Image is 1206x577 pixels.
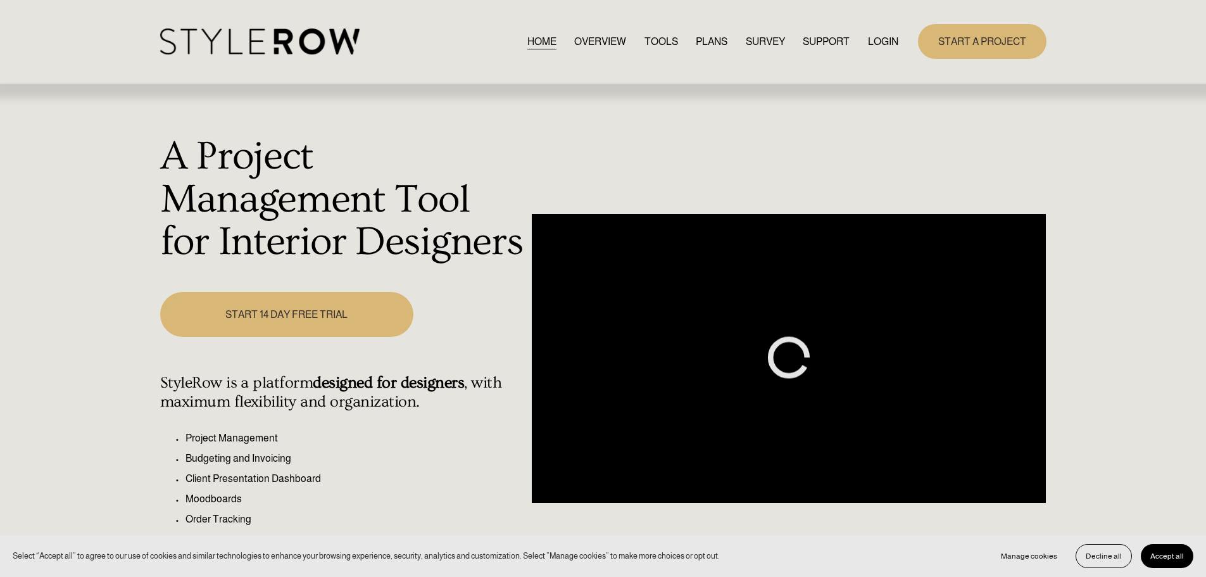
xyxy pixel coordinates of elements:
[991,544,1067,568] button: Manage cookies
[644,33,678,50] a: TOOLS
[160,292,413,337] a: START 14 DAY FREE TRIAL
[160,29,360,54] img: StyleRow
[803,33,850,50] a: folder dropdown
[13,550,720,562] p: Select “Accept all” to agree to our use of cookies and similar technologies to enhance your brows...
[918,24,1046,59] a: START A PROJECT
[185,431,525,446] p: Project Management
[1001,552,1057,561] span: Manage cookies
[313,374,464,392] strong: designed for designers
[160,374,525,412] h4: StyleRow is a platform , with maximum flexibility and organization.
[1150,552,1184,561] span: Accept all
[868,33,898,50] a: LOGIN
[185,491,525,507] p: Moodboards
[185,451,525,466] p: Budgeting and Invoicing
[160,136,525,264] h1: A Project Management Tool for Interior Designers
[527,33,556,50] a: HOME
[185,512,525,527] p: Order Tracking
[1076,544,1132,568] button: Decline all
[185,471,525,486] p: Client Presentation Dashboard
[574,33,626,50] a: OVERVIEW
[1141,544,1193,568] button: Accept all
[1086,552,1122,561] span: Decline all
[803,34,850,49] span: SUPPORT
[696,33,727,50] a: PLANS
[746,33,785,50] a: SURVEY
